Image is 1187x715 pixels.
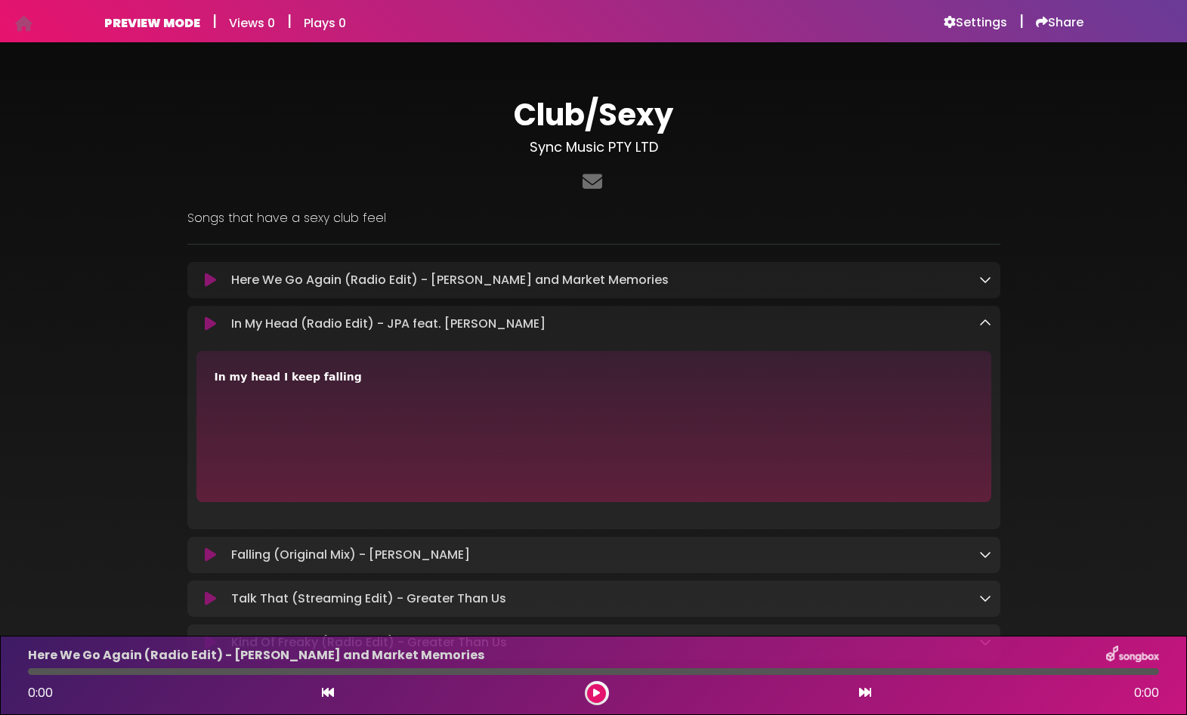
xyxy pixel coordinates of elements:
[187,209,1000,227] p: Songs that have a sexy club feel
[231,590,506,608] p: Talk That (Streaming Edit) - Greater Than Us
[231,315,546,333] p: In My Head (Radio Edit) - JPA feat. [PERSON_NAME]
[304,16,346,30] h6: Plays 0
[1134,684,1159,702] span: 0:00
[231,633,507,652] p: Kind Of Freaky (Radio Edit) - Greater Than Us
[187,139,1000,156] h3: Sync Music PTY LTD
[1036,15,1083,30] a: Share
[212,12,217,30] h5: |
[104,16,200,30] h6: PREVIEW MODE
[287,12,292,30] h5: |
[231,271,669,289] p: Here We Go Again (Radio Edit) - [PERSON_NAME] and Market Memories
[231,546,470,564] p: Falling (Original Mix) - [PERSON_NAME]
[1019,12,1024,30] h5: |
[28,646,484,664] p: Here We Go Again (Radio Edit) - [PERSON_NAME] and Market Memories
[215,369,973,385] div: In my head I keep falling
[229,16,275,30] h6: Views 0
[944,15,1007,30] a: Settings
[187,97,1000,133] h1: Club/Sexy
[28,684,53,701] span: 0:00
[1106,646,1159,665] img: songbox-logo-white.png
